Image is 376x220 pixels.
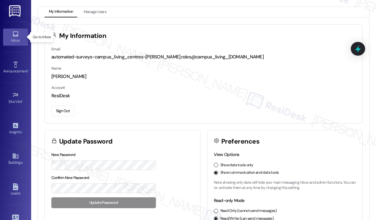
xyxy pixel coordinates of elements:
[214,180,356,191] p: Note: showing only data will hide your main messaging inbox and admin functions. You can re-activ...
[59,33,106,39] h3: My Information
[79,7,111,17] button: Manage Users
[220,208,277,214] label: Read Only (cannot send messages)
[220,163,253,168] label: Show data tools only
[214,198,245,203] label: Read-only Mode
[51,152,76,157] label: New Password
[51,73,356,80] div: [PERSON_NAME]
[3,120,28,137] a: Insights •
[9,5,22,17] img: ResiDesk Logo
[3,181,28,198] a: Leads
[51,175,89,180] label: Confirm New Password
[51,66,61,71] label: Name
[3,29,28,45] a: Inbox
[59,138,113,145] h3: Update Password
[21,129,22,133] span: •
[51,93,356,99] div: ResiDesk
[3,151,28,167] a: Buildings
[220,170,279,176] label: Show communication and data tools
[33,34,51,40] p: Go to Inbox
[28,68,29,72] span: •
[51,47,60,52] label: Email
[51,106,74,117] button: Sign Out
[51,54,356,60] div: automated-surveys-campus_living_centres-[PERSON_NAME].roles@campus_living_[DOMAIN_NAME]
[51,85,65,90] label: Account
[214,152,239,157] label: View Options
[22,99,23,103] span: •
[221,138,259,145] h3: Preferences
[3,90,28,107] a: Site Visit •
[45,7,77,17] button: My Information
